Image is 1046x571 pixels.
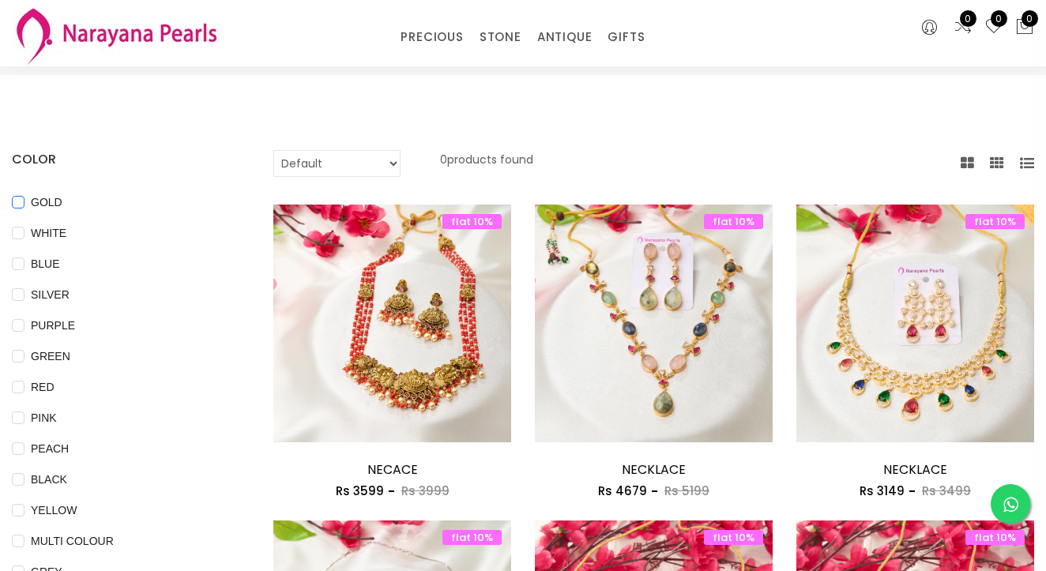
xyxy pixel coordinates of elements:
[965,530,1025,545] span: flat 10%
[608,25,645,49] a: GIFTS
[537,25,593,49] a: ANTIQUE
[622,460,686,479] a: NECKLACE
[704,214,763,229] span: flat 10%
[480,25,521,49] a: STONE
[1015,17,1034,38] button: 0
[442,214,502,229] span: flat 10%
[883,460,947,479] a: NECKLACE
[704,530,763,545] span: flat 10%
[367,460,418,479] a: NECACE
[401,25,463,49] a: PRECIOUS
[664,483,709,499] span: Rs 5199
[24,347,77,365] span: GREEN
[24,193,69,211] span: GOLD
[12,150,226,169] h4: COLOR
[24,502,83,519] span: YELLOW
[24,440,75,457] span: PEACH
[922,483,971,499] span: Rs 3499
[954,17,973,38] a: 0
[965,214,1025,229] span: flat 10%
[24,532,120,550] span: MULTI COLOUR
[24,255,66,272] span: BLUE
[24,409,63,426] span: PINK
[24,471,73,488] span: BLACK
[24,286,76,303] span: SILVER
[860,483,905,499] span: Rs 3149
[960,10,976,27] span: 0
[598,483,647,499] span: Rs 4679
[24,378,61,396] span: RED
[1022,10,1038,27] span: 0
[24,224,73,242] span: WHITE
[440,150,533,177] p: 0 products found
[442,530,502,545] span: flat 10%
[991,10,1007,27] span: 0
[401,483,450,499] span: Rs 3999
[984,17,1003,38] a: 0
[336,483,384,499] span: Rs 3599
[24,317,81,334] span: PURPLE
